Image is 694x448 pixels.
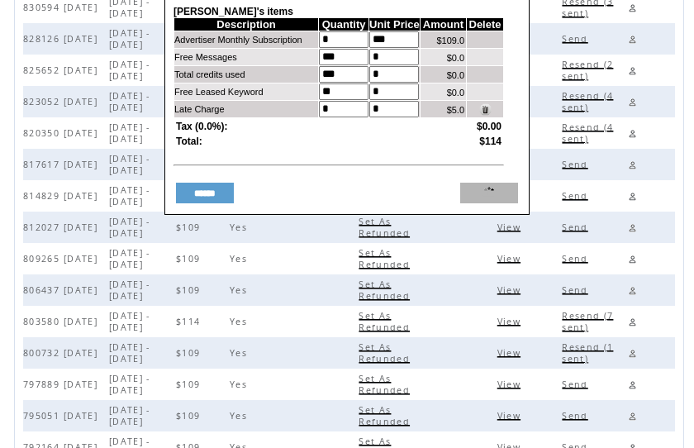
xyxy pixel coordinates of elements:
span: $5.0 [447,105,464,115]
span: 797889 [23,379,64,390]
span: 809265 [23,253,64,265]
span: [DATE] [64,410,102,422]
a: Edit profile [625,408,640,424]
span: Advertiser Monthly Subscription [174,35,302,45]
span: Tax (0.0%): [176,121,227,132]
span: Quantity [322,18,366,31]
a: Set As Refunded [359,404,414,426]
a: View [497,347,525,357]
span: Click to view this bill [497,253,525,265]
a: Edit profile [625,314,640,330]
span: [DATE] [64,190,102,202]
a: Resend (1 sent) [562,341,613,363]
span: $0.0 [447,53,464,63]
span: 812027 [23,222,64,233]
a: View [497,222,525,231]
a: Edit profile [625,377,640,393]
span: 795051 [23,410,64,422]
span: $109 [176,253,204,265]
span: Click to set this bill as refunded [359,373,414,396]
a: Send [562,222,592,231]
span: Click to send this bill to cutomer's email [562,410,592,422]
span: $0.00 [477,121,501,132]
span: Click to send this bill to cutomer's email, the number is indicated how many times it already sent [562,341,613,365]
span: Click to set this bill as refunded [359,310,414,333]
span: $109 [176,410,204,422]
span: Yes [230,379,251,390]
span: $109 [176,379,204,390]
span: $109 [176,222,204,233]
a: View [497,253,525,263]
a: Edit profile [625,346,640,361]
a: Send [562,190,592,200]
a: Edit profile [625,157,640,173]
span: Free Messages [174,52,237,62]
span: [DATE] [64,284,102,296]
span: Click to send this bill to cutomer's email, the number is indicated how many times it already sent [562,310,613,333]
span: [DATE] - [DATE] [109,216,150,239]
a: Click to delete this item [479,107,492,117]
span: Description [216,18,276,31]
span: Click to view this bill [497,222,525,233]
span: [DATE] - [DATE] [109,310,150,333]
span: Unit Price [369,18,420,31]
span: $109 [176,347,204,359]
span: [DATE] - [DATE] [109,341,150,365]
span: Total: [176,136,202,147]
span: Late Charge [174,104,225,114]
a: Set As Refunded [359,279,414,300]
span: Click to set this bill as refunded [359,279,414,302]
span: [DATE] - [DATE] [109,404,150,427]
span: [DATE] - [DATE] [109,247,150,270]
span: Total credits used [174,69,245,79]
span: Click to send this bill to cutomer's email [562,159,592,170]
span: Yes [230,347,251,359]
span: 800732 [23,347,64,359]
span: [DATE] [64,379,102,390]
a: Set As Refunded [359,216,414,237]
a: Edit profile [625,220,640,236]
span: $0.0 [447,70,464,80]
a: Edit profile [625,251,640,267]
a: View [497,410,525,420]
span: [DATE] [64,159,102,170]
span: [DATE] [64,222,102,233]
span: 806437 [23,284,64,296]
a: Send [562,410,592,420]
a: View [497,316,525,326]
a: Send [562,159,592,169]
span: 817617 [23,159,64,170]
span: Click to set this bill as refunded [359,247,414,270]
span: Delete [469,18,501,31]
a: Resend (7 sent) [562,310,613,331]
span: Click to view this bill [497,284,525,296]
span: Free Leased Keyword [174,87,264,97]
span: Amount [423,18,463,31]
span: $114 [479,136,501,147]
span: [DATE] - [DATE] [109,279,150,302]
span: Click to send this bill to cutomer's email [562,253,592,265]
span: Click to set this bill as refunded [359,216,414,239]
span: Yes [230,222,251,233]
span: $109 [176,284,204,296]
span: [DATE] - [DATE] [109,184,150,207]
a: Set As Refunded [359,247,414,269]
span: [DATE] - [DATE] [109,153,150,176]
a: Send [562,379,592,388]
a: Set As Refunded [359,373,414,394]
a: Set As Refunded [359,341,414,363]
span: Click to set this bill as refunded [359,404,414,427]
span: Click to send this bill to cutomer's email [562,190,592,202]
img: Click to delete this item [479,103,492,116]
span: Click to send this bill to cutomer's email [562,379,592,390]
span: $109.0 [436,36,464,45]
span: Click to view this bill [497,379,525,390]
a: Send [562,284,592,294]
a: Edit profile [625,188,640,204]
span: Yes [230,410,251,422]
span: [DATE] - [DATE] [109,373,150,396]
span: Click to set this bill as refunded [359,341,414,365]
span: [DATE] [64,347,102,359]
span: Click to view this bill [497,316,525,327]
a: Edit profile [625,283,640,298]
